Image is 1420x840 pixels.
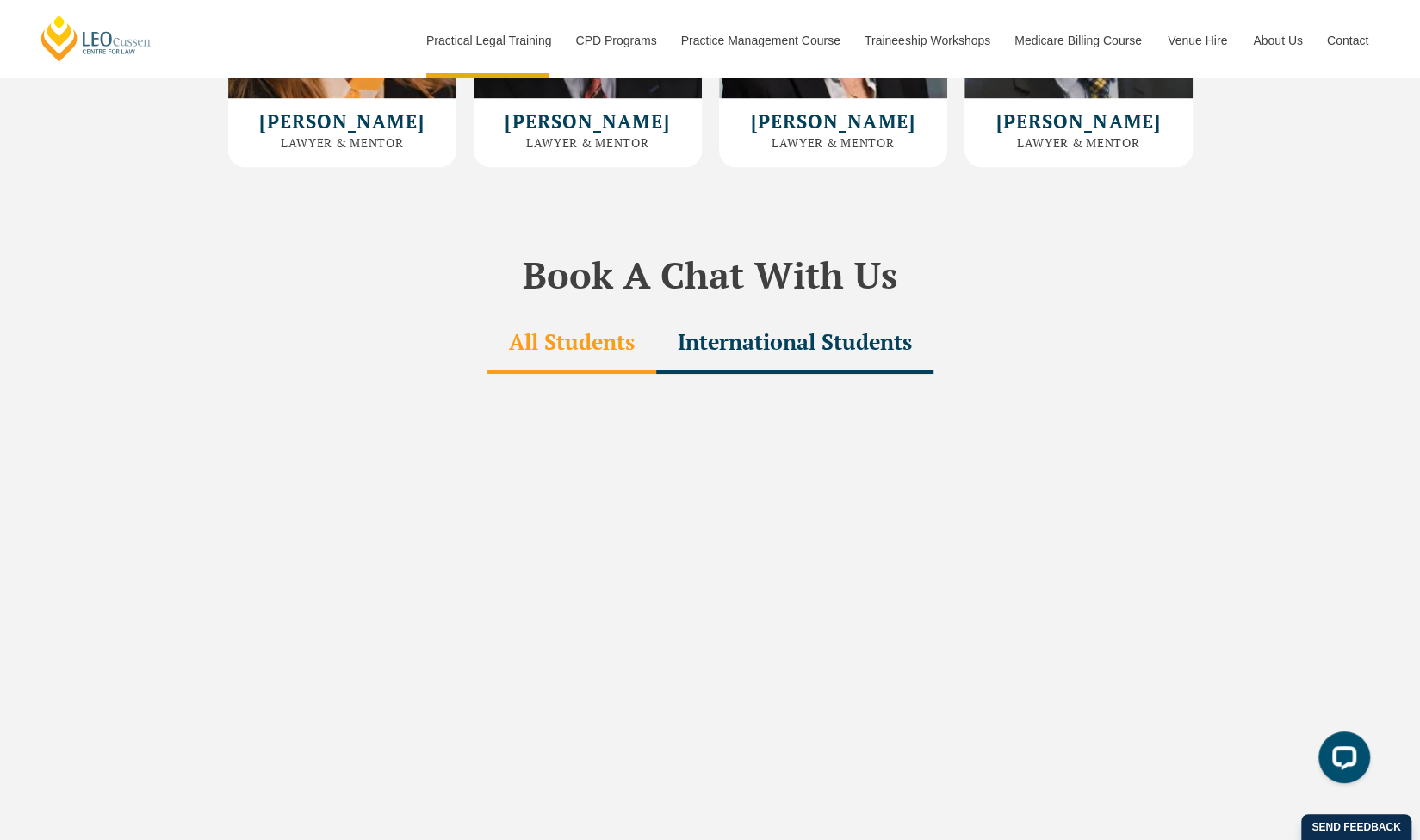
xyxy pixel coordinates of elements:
[1155,3,1240,78] a: Venue Hire
[413,3,563,78] a: Practical Legal Training
[1240,3,1314,78] a: About Us
[220,253,1201,296] h2: Book A Chat With Us
[39,14,153,63] a: [PERSON_NAME] Centre for Law
[728,136,939,149] h3: Lawyer & Mentor
[482,111,693,132] h2: [PERSON_NAME]
[237,111,448,132] h2: [PERSON_NAME]
[852,3,1001,78] a: Traineeship Workshops
[562,3,667,78] a: CPD Programs
[973,136,1184,149] h3: Lawyer & Mentor
[1314,3,1381,78] a: Contact
[487,314,656,374] div: All Students
[973,111,1184,132] h2: [PERSON_NAME]
[237,136,448,149] h3: Lawyer & Mentor
[1001,3,1155,78] a: Medicare Billing Course
[668,3,852,78] a: Practice Management Course
[656,314,933,374] div: International Students
[482,136,693,149] h3: Lawyer & Mentor
[728,111,939,132] h2: [PERSON_NAME]
[1305,725,1377,797] iframe: LiveChat chat widget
